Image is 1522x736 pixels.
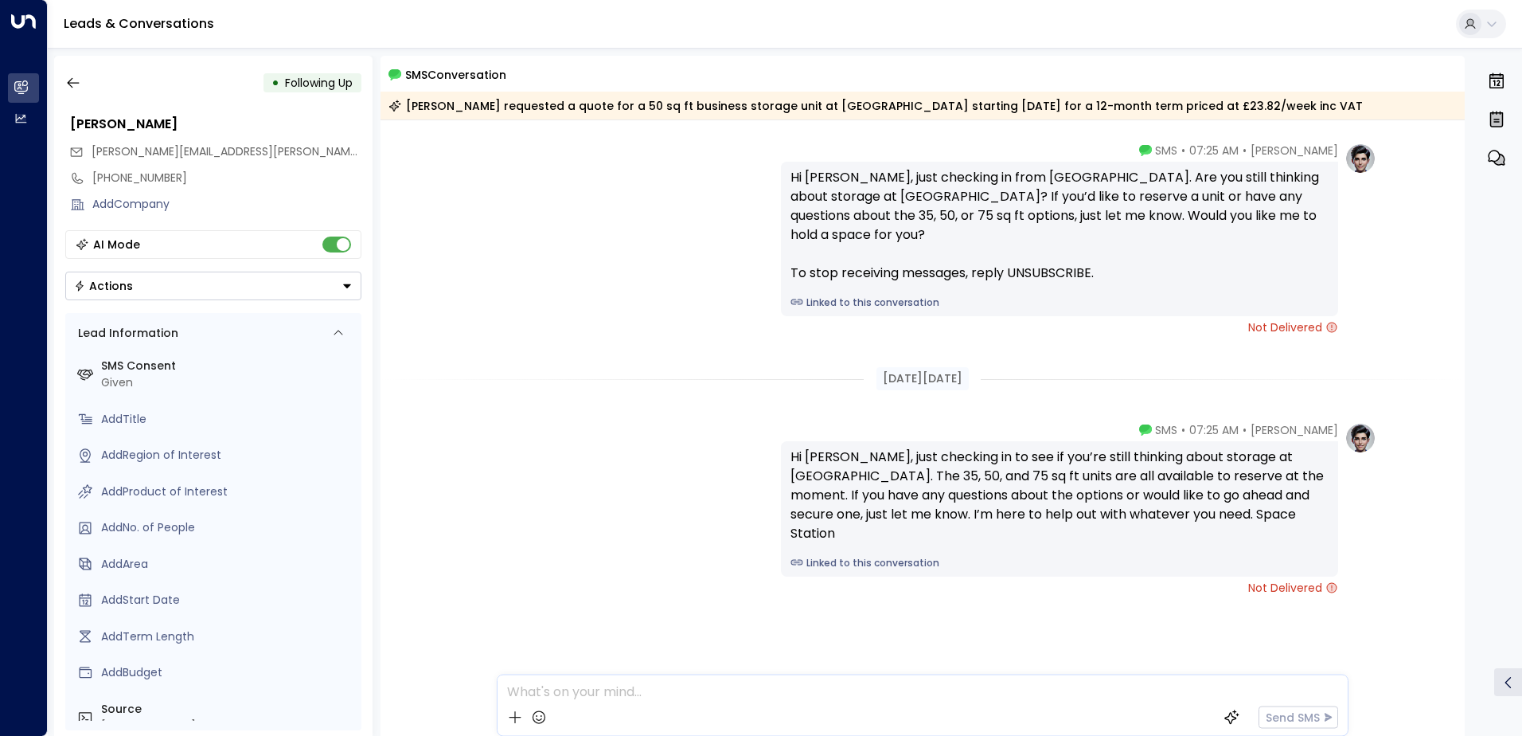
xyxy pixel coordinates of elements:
[1189,422,1239,438] span: 07:25 AM
[92,143,451,159] span: [PERSON_NAME][EMAIL_ADDRESS][PERSON_NAME][DOMAIN_NAME]
[101,556,355,573] div: AddArea
[1248,580,1338,596] span: Not Delivered
[101,592,355,609] div: AddStart Date
[74,279,133,293] div: Actions
[1155,143,1177,159] span: SMS
[72,325,178,342] div: Lead Information
[101,411,355,428] div: AddTitle
[1181,422,1185,438] span: •
[790,448,1329,543] div: Hi [PERSON_NAME], just checking in to see if you’re still thinking about storage at [GEOGRAPHIC_D...
[101,483,355,500] div: AddProduct of Interest
[101,701,355,718] label: Source
[876,367,969,390] div: [DATE][DATE]
[65,272,361,300] button: Actions
[92,143,361,160] span: marlena.posluszny@gmail.com
[101,358,355,374] label: SMS Consent
[101,628,355,645] div: AddTerm Length
[271,69,279,97] div: •
[70,115,361,134] div: [PERSON_NAME]
[1155,422,1177,438] span: SMS
[64,14,214,33] a: Leads & Conversations
[101,718,355,734] div: [PHONE_NUMBER]
[101,447,355,464] div: AddRegion of Interest
[93,237,140,253] div: AI Mode
[101,519,355,536] div: AddNo. of People
[285,75,353,91] span: Following Up
[1243,422,1247,438] span: •
[790,556,1329,570] a: Linked to this conversation
[388,98,1363,114] div: [PERSON_NAME] requested a quote for a 50 sq ft business storage unit at [GEOGRAPHIC_DATA] startin...
[1251,143,1338,159] span: [PERSON_NAME]
[1248,319,1338,335] span: Not Delivered
[405,65,506,84] span: SMS Conversation
[790,168,1329,283] div: Hi [PERSON_NAME], just checking in from [GEOGRAPHIC_DATA]. Are you still thinking about storage a...
[1344,422,1376,454] img: profile-logo.png
[1344,143,1376,174] img: profile-logo.png
[101,664,355,681] div: AddBudget
[92,196,361,213] div: AddCompany
[1189,143,1239,159] span: 07:25 AM
[1243,143,1247,159] span: •
[101,374,355,391] div: Given
[790,296,1329,310] a: Linked to this conversation
[92,170,361,186] div: [PHONE_NUMBER]
[65,272,361,300] div: Button group with a nested menu
[1251,422,1338,438] span: [PERSON_NAME]
[1181,143,1185,159] span: •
